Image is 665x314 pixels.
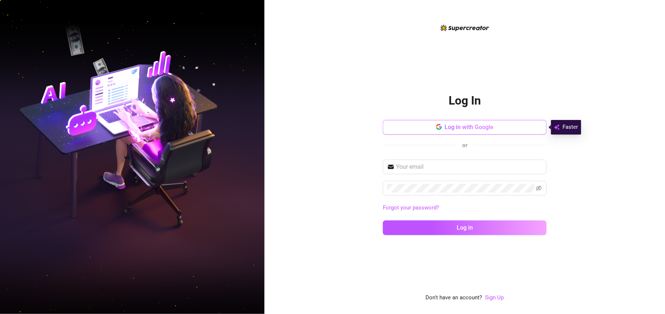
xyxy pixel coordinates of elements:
a: Forgot your password? [383,204,439,211]
button: Log in [383,220,547,235]
button: Log in with Google [383,120,547,135]
h2: Log In [449,93,481,108]
span: Faster [563,123,578,132]
a: Sign Up [485,293,504,302]
a: Sign Up [485,294,504,301]
img: logo-BBDzfeDw.svg [441,25,489,31]
a: Forgot your password? [383,204,547,212]
input: Your email [396,163,542,171]
span: eye-invisible [536,185,542,191]
span: or [462,142,467,149]
span: Log in with Google [445,124,494,131]
img: svg%3e [554,123,560,132]
span: Log in [457,224,473,231]
span: Don't have an account? [426,293,482,302]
